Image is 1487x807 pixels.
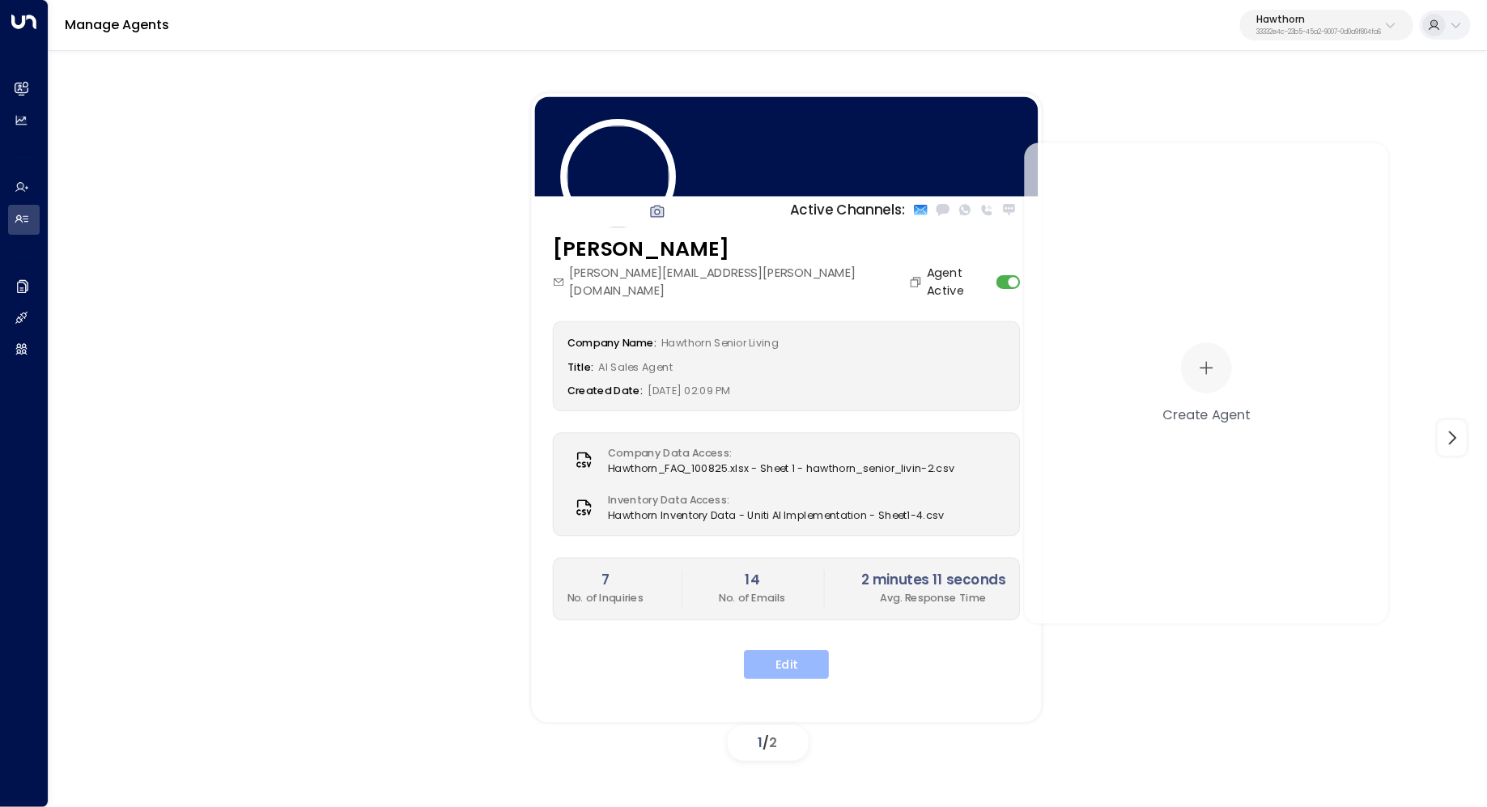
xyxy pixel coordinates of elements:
[744,650,829,679] button: Edit
[770,733,778,752] span: 2
[560,119,676,235] img: 211_headshot.jpg
[1163,405,1251,424] div: Create Agent
[927,265,991,300] label: Agent Active
[567,336,656,350] label: Company Name:
[608,493,936,508] label: Inventory Data Access:
[1256,15,1381,24] p: Hawthorn
[599,359,673,374] span: AI Sales Agent
[567,384,643,398] label: Created Date:
[909,275,927,289] button: Copy
[790,200,906,220] p: Active Channels:
[720,571,786,591] h2: 14
[1256,29,1381,36] p: 33332e4c-23b5-45a2-9007-0d0a9f804fa6
[567,591,644,606] p: No. of Inquiries
[1240,10,1413,40] button: Hawthorn33332e4c-23b5-45a2-9007-0d0a9f804fa6
[608,461,954,476] span: Hawthorn_FAQ_100825.xlsx - Sheet 1 - hawthorn_senior_livin-2.csv
[65,15,169,34] a: Manage Agents
[661,336,779,350] span: Hawthorn Senior Living
[608,508,945,524] span: Hawthorn Inventory Data - Uniti AI Implementation - Sheet1-4.csv
[648,384,730,398] span: [DATE] 02:09 PM
[720,591,786,606] p: No. of Emails
[608,445,946,461] label: Company Data Access:
[758,733,763,752] span: 1
[861,591,1005,606] p: Avg. Response Time
[728,725,809,761] div: /
[553,234,927,265] h3: [PERSON_NAME]
[567,359,594,374] label: Title:
[553,265,927,300] div: [PERSON_NAME][EMAIL_ADDRESS][PERSON_NAME][DOMAIN_NAME]
[861,571,1005,591] h2: 2 minutes 11 seconds
[567,571,644,591] h2: 7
